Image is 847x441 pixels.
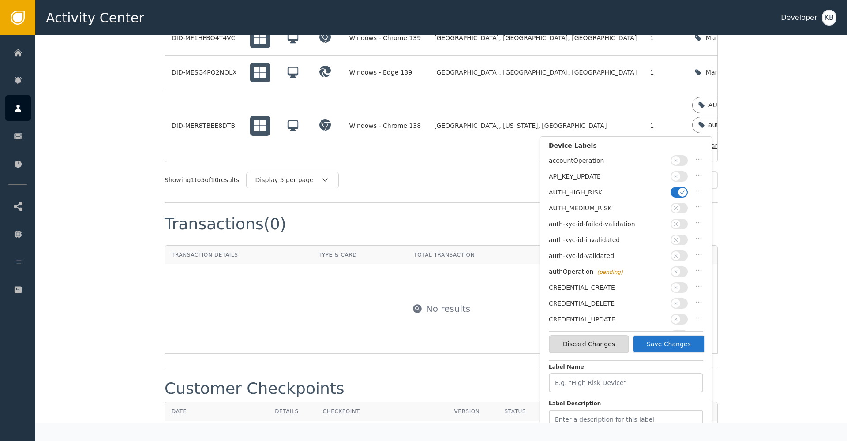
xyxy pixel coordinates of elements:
div: Transactions (0) [165,216,286,232]
span: [GEOGRAPHIC_DATA], [GEOGRAPHIC_DATA], [GEOGRAPHIC_DATA] [434,68,637,77]
div: CREDENTIAL_CREATE [549,283,666,292]
div: authOperation [708,120,753,130]
div: DID-MESG4PO2NOLX [172,68,237,77]
button: Manage device labels [692,29,791,47]
span: [GEOGRAPHIC_DATA], [GEOGRAPHIC_DATA], [GEOGRAPHIC_DATA] [434,34,637,43]
div: Windows - Chrome 138 [349,121,421,131]
span: [GEOGRAPHIC_DATA], [US_STATE], [GEOGRAPHIC_DATA] [434,121,607,131]
div: 1 [650,68,678,77]
div: Developer [781,12,817,23]
div: auth-kyc-id-validated [549,251,666,261]
div: accountOperation [549,156,666,165]
button: Discard Changes [549,335,629,353]
th: Total Transaction [407,246,544,264]
div: AUTH_HIGH_RISK [708,101,762,110]
div: Details [275,407,309,415]
div: Manage device labels [706,68,775,77]
div: authOperation [549,267,666,277]
div: 1 [650,121,678,131]
label: Label Name [549,363,703,373]
div: DEVICE_SEEN_ONCE [549,331,666,340]
div: Display 5 per page [255,176,321,185]
div: API_KEY_UPDATE [549,172,666,181]
div: No results [426,302,471,315]
span: (pending) [597,269,623,275]
th: Transaction Details [165,246,312,264]
div: Customer Checkpoints [165,381,345,396]
div: CREDENTIAL_UPDATE [549,315,666,324]
div: auth-kyc-id-failed-validation [549,220,666,229]
div: DID-MF1HFBO4T4VC [172,34,237,43]
button: Manage device labels [692,64,791,82]
div: CREDENTIAL_DELETE [549,299,666,308]
div: AUTH_HIGH_RISK [549,188,666,197]
div: Version [454,407,491,415]
label: Label Description [549,400,703,410]
input: Enter a description for this label [549,410,703,429]
button: Save Changes [633,335,705,353]
div: Device Labels [549,141,703,155]
div: Showing 1 to 5 of 10 results [165,176,240,185]
div: AUTH_MEDIUM_RISK [549,204,666,213]
div: 1 [650,34,678,43]
div: Date [172,407,262,415]
div: auth-kyc-id-invalidated [549,235,666,245]
div: Manage device labels [706,34,775,43]
button: Display 5 per page [246,172,339,188]
div: Status [505,407,563,415]
div: Windows - Chrome 139 [349,34,421,43]
button: KB [822,10,836,26]
div: DID-MER8TBEE8DTB [172,121,237,131]
input: E.g. "High Risk Device" [549,373,703,392]
span: Activity Center [46,8,144,28]
div: Windows - Edge 139 [349,68,421,77]
th: Type & Card [312,246,407,264]
div: Checkpoint [323,407,441,415]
